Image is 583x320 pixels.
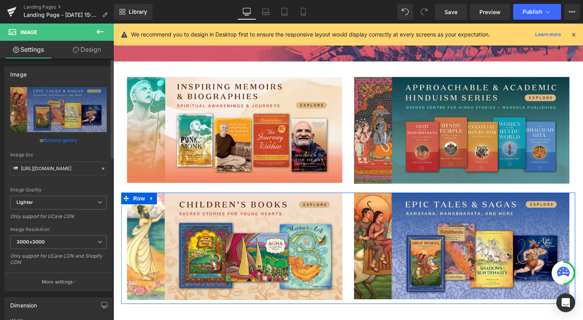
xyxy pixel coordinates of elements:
[114,4,153,20] a: New Library
[10,227,107,232] div: Image Resolution
[24,4,114,10] a: Landing Pages
[42,278,73,285] p: More settings
[397,4,413,20] button: Undo
[294,4,313,20] a: Mobile
[16,199,33,205] b: Lighter
[10,136,107,144] div: or
[58,41,115,58] a: Design
[18,171,34,183] span: Row
[523,9,542,15] span: Publish
[10,213,107,225] div: Only support for UCare CDN
[470,4,510,20] a: Preview
[10,67,27,78] div: Image
[34,171,44,183] a: Expand / Collapse
[131,30,490,39] p: We recommend you to design in Desktop first to ensure the responsive layout would display correct...
[5,273,112,291] button: More settings
[556,293,575,312] div: Open Intercom Messenger
[445,8,457,16] span: Save
[416,4,432,20] button: Redo
[10,253,107,271] div: Only support for UCare CDN and Shopify CDN
[10,298,37,309] div: Dimension
[275,4,294,20] a: Tablet
[237,4,256,20] a: Desktop
[10,152,107,158] div: Image Src
[24,12,99,18] span: Landing Page - [DATE] 15:49:40
[10,162,107,175] input: Link
[513,4,561,20] button: Publish
[129,8,147,15] span: Library
[10,187,107,193] div: Image Quality
[564,4,580,20] button: More
[479,8,501,16] span: Preview
[256,4,275,20] a: Laptop
[16,239,45,245] b: 3000x3000
[44,133,78,147] a: Browse gallery
[20,29,37,35] span: Image
[532,30,564,39] a: Learn more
